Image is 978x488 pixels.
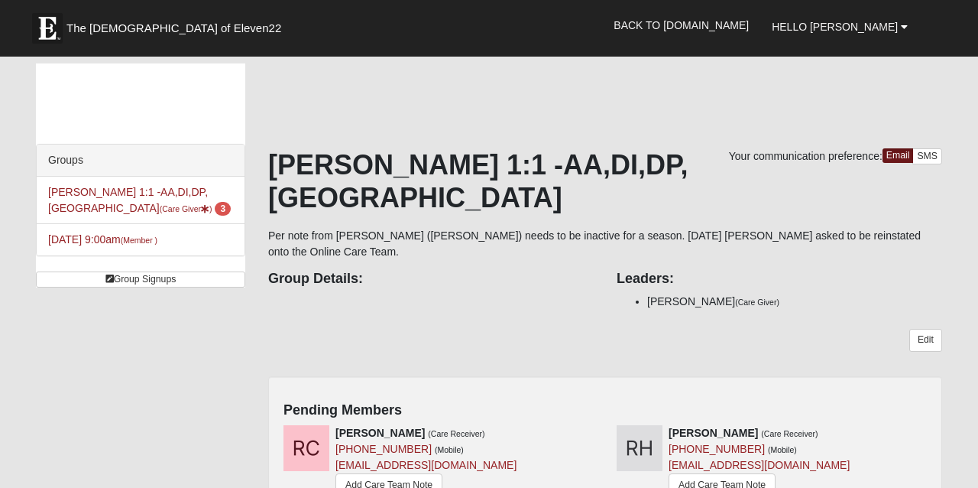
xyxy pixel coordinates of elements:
[160,204,212,213] small: (Care Giver )
[669,443,765,455] a: [PHONE_NUMBER]
[48,186,231,214] a: [PERSON_NAME] 1:1 -AA,DI,DP,[GEOGRAPHIC_DATA](Care Giver) 3
[268,148,942,214] h1: [PERSON_NAME] 1:1 -AA,DI,DP,[GEOGRAPHIC_DATA]
[24,5,330,44] a: The [DEMOGRAPHIC_DATA] of Eleven22
[761,429,818,438] small: (Care Receiver)
[729,150,882,162] span: Your communication preference:
[335,427,425,439] strong: [PERSON_NAME]
[735,298,779,307] small: (Care Giver)
[215,202,231,216] span: number of pending members
[335,459,517,471] a: [EMAIL_ADDRESS][DOMAIN_NAME]
[882,148,914,163] a: Email
[37,145,244,177] div: Groups
[121,236,157,245] small: (Member )
[435,445,464,454] small: (Mobile)
[48,233,157,246] a: [DATE] 9:00am(Member )
[36,272,245,288] a: Group Signups
[428,429,484,438] small: (Care Receiver)
[32,13,63,44] img: Eleven22 logo
[602,6,760,44] a: Back to [DOMAIN_NAME]
[768,445,797,454] small: (Mobile)
[669,427,758,439] strong: [PERSON_NAME]
[66,21,281,36] span: The [DEMOGRAPHIC_DATA] of Eleven22
[283,402,927,419] h4: Pending Members
[909,329,942,351] a: Edit
[772,21,898,33] span: Hello [PERSON_NAME]
[335,443,432,455] a: [PHONE_NUMBER]
[760,8,919,46] a: Hello [PERSON_NAME]
[268,271,594,288] h4: Group Details:
[617,271,942,288] h4: Leaders:
[647,294,942,310] li: [PERSON_NAME]
[912,148,942,164] a: SMS
[669,459,850,471] a: [EMAIL_ADDRESS][DOMAIN_NAME]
